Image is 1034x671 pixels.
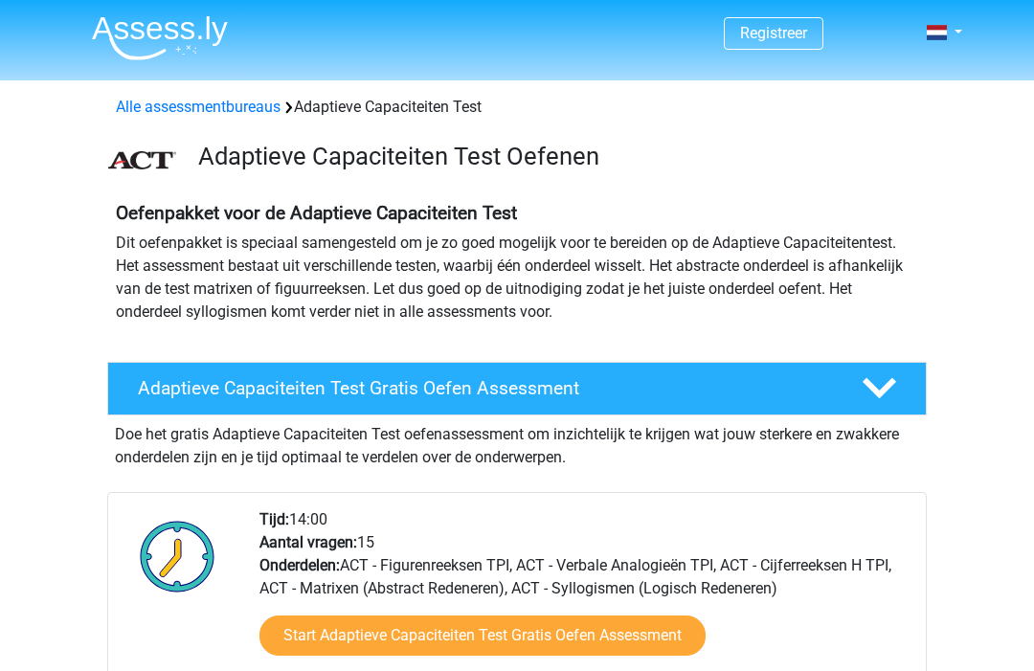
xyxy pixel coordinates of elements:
a: Alle assessmentbureaus [116,98,281,116]
img: Klok [129,508,226,604]
h3: Adaptieve Capaciteiten Test Oefenen [198,142,911,171]
a: Start Adaptieve Capaciteiten Test Gratis Oefen Assessment [259,615,706,656]
p: Dit oefenpakket is speciaal samengesteld om je zo goed mogelijk voor te bereiden op de Adaptieve ... [116,232,918,324]
a: Adaptieve Capaciteiten Test Gratis Oefen Assessment [100,362,934,415]
div: Adaptieve Capaciteiten Test [108,96,926,119]
b: Aantal vragen: [259,533,357,551]
b: Tijd: [259,510,289,528]
b: Onderdelen: [259,556,340,574]
img: Assessly [92,15,228,60]
div: Doe het gratis Adaptieve Capaciteiten Test oefenassessment om inzichtelijk te krijgen wat jouw st... [107,415,927,469]
img: ACT [108,151,176,169]
b: Oefenpakket voor de Adaptieve Capaciteiten Test [116,202,517,224]
a: Registreer [740,24,807,42]
h4: Adaptieve Capaciteiten Test Gratis Oefen Assessment [138,377,831,399]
